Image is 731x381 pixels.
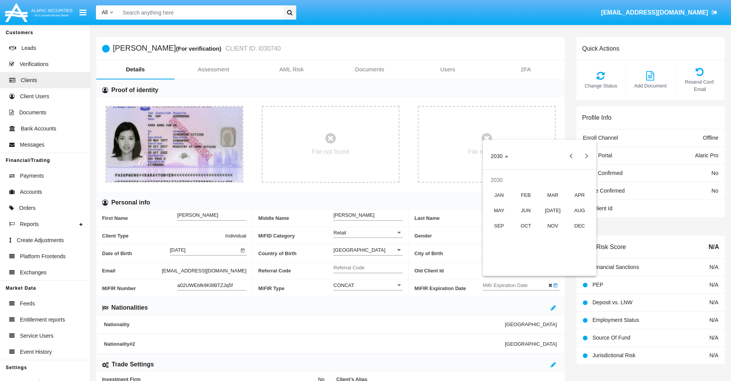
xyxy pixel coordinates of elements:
[487,188,511,202] div: JAN
[485,148,515,164] button: Choose date
[541,219,565,233] div: NOV
[486,188,513,203] td: January 2030
[568,219,592,233] div: DEC
[491,153,503,160] span: 2030
[541,188,565,202] div: MAR
[579,148,594,164] button: Next year
[563,148,579,164] button: Previous year
[487,204,511,218] div: MAY
[513,188,540,203] td: February 2030
[486,172,593,188] td: 2030
[514,219,538,233] div: OCT
[513,203,540,218] td: June 2030
[568,204,592,218] div: AUG
[540,218,566,234] td: November 2030
[540,203,566,218] td: July 2030
[566,203,593,218] td: August 2030
[514,204,538,218] div: JUN
[514,188,538,202] div: FEB
[540,188,566,203] td: March 2030
[487,219,511,233] div: SEP
[486,218,513,234] td: September 2030
[486,203,513,218] td: May 2030
[566,188,593,203] td: April 2030
[568,188,592,202] div: APR
[513,218,540,234] td: October 2030
[566,218,593,234] td: December 2030
[541,204,565,218] div: [DATE]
